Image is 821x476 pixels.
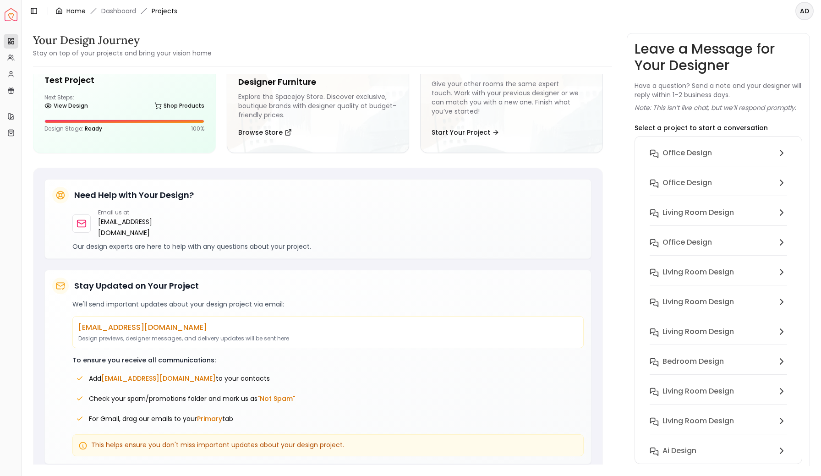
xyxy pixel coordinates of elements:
[191,125,204,132] p: 100 %
[662,386,734,397] h6: Living Room design
[91,440,344,449] span: This helps ensure you don't miss important updates about your design project.
[662,237,712,248] h6: Office design
[5,8,17,21] a: Spacejoy
[795,2,814,20] button: AD
[154,99,204,112] a: Shop Products
[642,263,794,293] button: Living Room design
[635,41,802,74] h3: Leave a Message for Your Designer
[89,374,270,383] span: Add to your contacts
[98,216,189,238] a: [EMAIL_ADDRESS][DOMAIN_NAME]
[635,123,768,132] p: Select a project to start a conversation
[642,323,794,352] button: Living Room design
[420,51,603,153] a: Start Your Next ProjectGive your other rooms the same expert touch. Work with your previous desig...
[642,293,794,323] button: Living Room design
[5,8,17,21] img: Spacejoy Logo
[662,326,734,337] h6: Living Room design
[642,412,794,442] button: Living Room design
[642,233,794,263] button: Office design
[85,125,102,132] span: Ready
[74,279,199,292] h5: Stay Updated on Your Project
[238,92,398,120] div: Explore the Spacejoy Store. Discover exclusive, boutique brands with designer quality at budget-f...
[432,123,499,142] button: Start Your Project
[55,6,177,16] nav: breadcrumb
[98,209,189,216] p: Email us at
[74,189,194,202] h5: Need Help with Your Design?
[44,74,204,87] h5: Test Project
[796,3,813,19] span: AD
[238,63,398,88] h5: Your Gateway to Affordable Designer Furniture
[152,6,177,16] span: Projects
[642,174,794,203] button: Office design
[662,177,712,188] h6: Office design
[66,6,86,16] a: Home
[642,442,794,471] button: Ai Design
[257,394,295,403] span: "Not Spam"
[78,335,578,342] p: Design previews, designer messages, and delivery updates will be sent here
[635,81,802,99] p: Have a question? Send a note and your designer will reply within 1–2 business days.
[635,103,796,112] p: Note: This isn’t live chat, but we’ll respond promptly.
[101,6,136,16] a: Dashboard
[662,296,734,307] h6: Living Room design
[44,94,204,112] div: Next Steps:
[662,267,734,278] h6: Living Room design
[642,144,794,174] button: Office design
[44,99,88,112] a: View Design
[642,352,794,382] button: Bedroom design
[662,207,734,218] h6: Living Room design
[227,51,410,153] a: Your Gateway to Affordable Designer FurnitureExplore the Spacejoy Store. Discover exclusive, bout...
[662,416,734,427] h6: Living Room design
[101,374,216,383] span: [EMAIL_ADDRESS][DOMAIN_NAME]
[662,148,712,159] h6: Office design
[33,33,212,48] h3: Your Design Journey
[89,414,233,423] span: For Gmail, drag our emails to your tab
[33,49,212,58] small: Stay on top of your projects and bring your vision home
[432,79,591,120] div: Give your other rooms the same expert touch. Work with your previous designer or we can match you...
[72,300,584,309] p: We'll send important updates about your design project via email:
[642,382,794,412] button: Living Room design
[662,356,724,367] h6: Bedroom design
[44,125,102,132] p: Design Stage:
[89,394,295,403] span: Check your spam/promotions folder and mark us as
[642,203,794,233] button: Living Room design
[197,414,222,423] span: Primary
[662,445,696,456] h6: Ai Design
[238,123,292,142] button: Browse Store
[78,322,578,333] p: [EMAIL_ADDRESS][DOMAIN_NAME]
[72,242,584,251] p: Our design experts are here to help with any questions about your project.
[72,356,584,365] p: To ensure you receive all communications:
